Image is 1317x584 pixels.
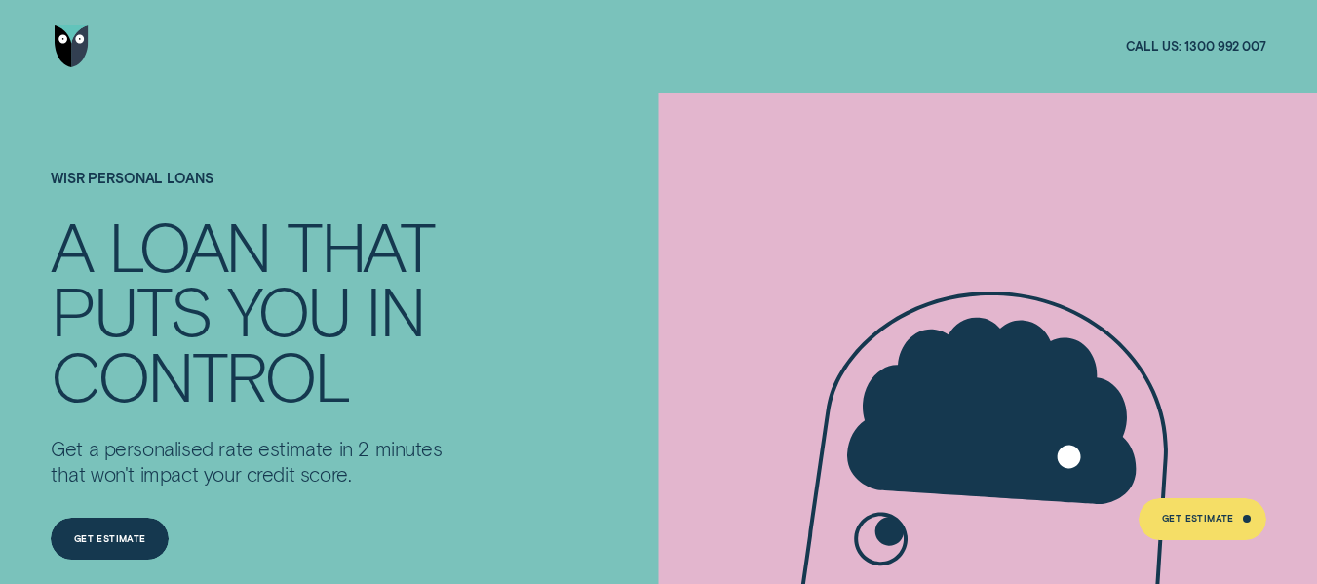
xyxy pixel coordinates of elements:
a: Call us:1300 992 007 [1126,38,1266,55]
div: YOU [227,277,349,341]
a: Get Estimate [51,518,169,560]
div: A [51,213,92,277]
h4: A LOAN THAT PUTS YOU IN CONTROL [51,213,451,407]
div: CONTROL [51,342,349,407]
a: Get Estimate [1139,498,1265,540]
h1: Wisr Personal Loans [51,171,451,213]
div: PUTS [51,277,211,341]
div: LOAN [108,213,270,277]
div: IN [366,277,424,341]
p: Get a personalised rate estimate in 2 minutes that won't impact your credit score. [51,437,451,487]
div: THAT [287,213,434,277]
span: Call us: [1126,38,1181,55]
img: Wisr [55,25,90,67]
span: 1300 992 007 [1184,38,1265,55]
